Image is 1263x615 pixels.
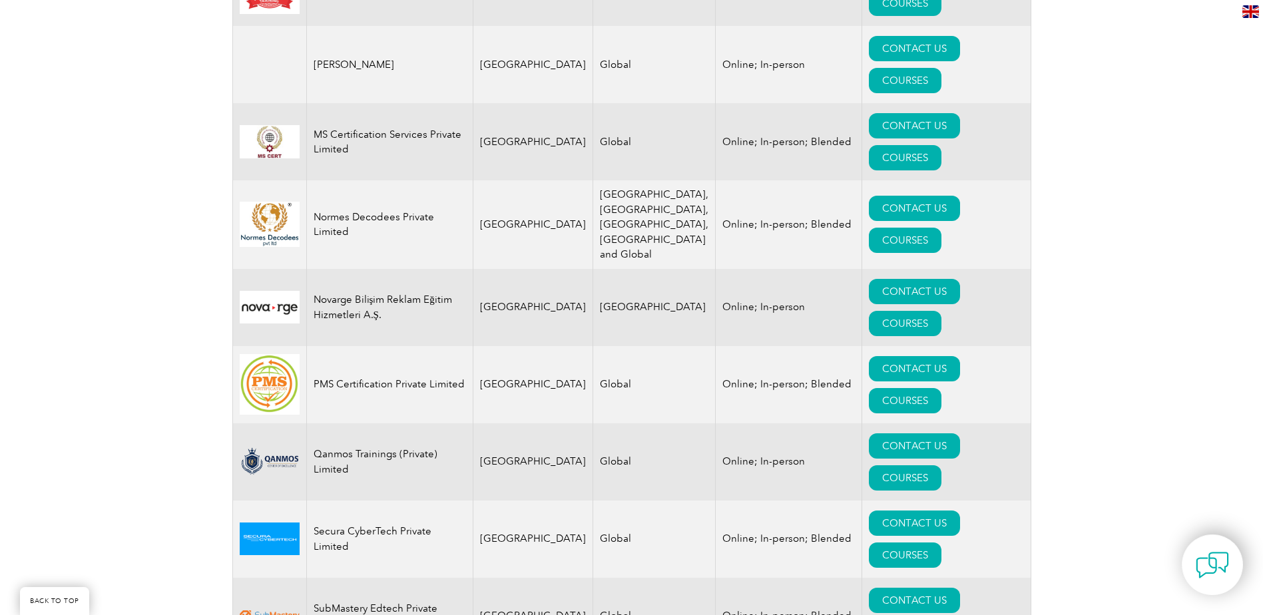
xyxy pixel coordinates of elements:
[869,511,960,536] a: CONTACT US
[593,423,715,501] td: Global
[869,433,960,459] a: CONTACT US
[869,279,960,304] a: CONTACT US
[473,346,593,423] td: [GEOGRAPHIC_DATA]
[715,180,862,269] td: Online; In-person; Blended
[306,346,473,423] td: PMS Certification Private Limited
[715,103,862,180] td: Online; In-person; Blended
[869,196,960,221] a: CONTACT US
[869,588,960,613] a: CONTACT US
[869,36,960,61] a: CONTACT US
[473,180,593,269] td: [GEOGRAPHIC_DATA]
[1196,548,1229,582] img: contact-chat.png
[473,26,593,103] td: [GEOGRAPHIC_DATA]
[306,180,473,269] td: Normes Decodees Private Limited
[240,447,300,475] img: aba66f9e-23f8-ef11-bae2-000d3ad176a3-logo.png
[240,291,300,323] img: 57350245-2fe8-ed11-8848-002248156329-logo.jpg
[306,103,473,180] td: MS Certification Services Private Limited
[240,522,300,555] img: 89eda43c-26dd-ef11-a730-002248955c5a-logo.png
[593,501,715,578] td: Global
[715,269,862,346] td: Online; In-person
[473,103,593,180] td: [GEOGRAPHIC_DATA]
[473,269,593,346] td: [GEOGRAPHIC_DATA]
[240,354,300,415] img: 865840a4-dc40-ee11-bdf4-000d3ae1ac14-logo.jpg
[20,587,89,615] a: BACK TO TOP
[869,542,941,568] a: COURSES
[473,423,593,501] td: [GEOGRAPHIC_DATA]
[869,228,941,253] a: COURSES
[306,269,473,346] td: Novarge Bilişim Reklam Eğitim Hizmetleri A.Ş.
[306,501,473,578] td: Secura CyberTech Private Limited
[715,26,862,103] td: Online; In-person
[869,388,941,413] a: COURSES
[593,26,715,103] td: Global
[715,423,862,501] td: Online; In-person
[869,465,941,491] a: COURSES
[240,202,300,247] img: e7b63985-9dc1-ec11-983f-002248d3b10e-logo.png
[593,269,715,346] td: [GEOGRAPHIC_DATA]
[715,346,862,423] td: Online; In-person; Blended
[1242,5,1259,18] img: en
[869,145,941,170] a: COURSES
[869,356,960,381] a: CONTACT US
[869,113,960,138] a: CONTACT US
[715,501,862,578] td: Online; In-person; Blended
[869,311,941,336] a: COURSES
[593,103,715,180] td: Global
[593,180,715,269] td: [GEOGRAPHIC_DATA], [GEOGRAPHIC_DATA], [GEOGRAPHIC_DATA], [GEOGRAPHIC_DATA] and Global
[869,68,941,93] a: COURSES
[306,26,473,103] td: [PERSON_NAME]
[473,501,593,578] td: [GEOGRAPHIC_DATA]
[306,423,473,501] td: Qanmos Trainings (Private) Limited
[593,346,715,423] td: Global
[240,125,300,158] img: 9fd1c908-7ae1-ec11-bb3e-002248d3b10e-logo.jpg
